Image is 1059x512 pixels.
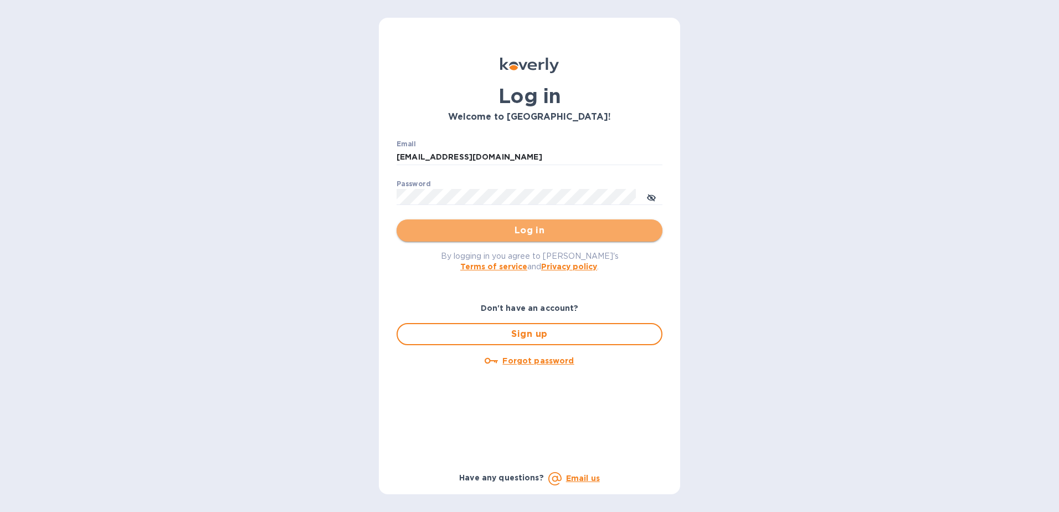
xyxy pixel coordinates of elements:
[397,112,662,122] h3: Welcome to [GEOGRAPHIC_DATA]!
[566,474,600,483] a: Email us
[500,58,559,73] img: Koverly
[541,262,597,271] a: Privacy policy
[502,356,574,365] u: Forgot password
[441,252,619,271] span: By logging in you agree to [PERSON_NAME]'s and .
[397,84,662,107] h1: Log in
[397,149,662,166] input: Enter email address
[405,224,654,237] span: Log in
[397,141,416,147] label: Email
[397,323,662,345] button: Sign up
[407,327,652,341] span: Sign up
[459,473,544,482] b: Have any questions?
[640,186,662,208] button: toggle password visibility
[397,219,662,242] button: Log in
[397,181,430,187] label: Password
[481,304,579,313] b: Don't have an account?
[460,262,527,271] a: Terms of service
